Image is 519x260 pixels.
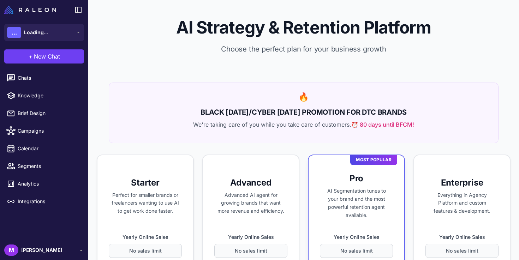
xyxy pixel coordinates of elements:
[4,6,56,14] img: Raleon Logo
[3,141,85,156] a: Calendar
[320,173,393,184] h3: Pro
[129,247,162,255] span: No sales limit
[425,191,499,215] p: Everything in Agency Platform and custom features & development.
[118,120,490,129] p: We're taking care of you while you take care of customers.
[7,27,21,38] div: ...
[3,71,85,85] a: Chats
[320,233,393,241] label: Yearly Online Sales
[29,52,32,61] span: +
[34,52,60,61] span: New Chat
[3,88,85,103] a: Knowledge
[340,247,373,255] span: No sales limit
[3,123,85,138] a: Campaigns
[109,191,182,215] p: Perfect for smaller brands or freelancers wanting to use AI to get work done faster.
[18,180,80,188] span: Analytics
[18,92,80,99] span: Knowledge
[18,198,80,205] span: Integrations
[100,17,508,38] h1: AI Strategy & Retention Platform
[100,44,508,54] p: Choose the perfect plan for your business growth
[18,145,80,152] span: Calendar
[18,162,80,170] span: Segments
[214,191,287,215] p: Advanced AI agent for growing brands that want more revenue and efficiency.
[4,24,84,41] button: ...Loading...
[425,177,499,188] h3: Enterprise
[214,233,287,241] label: Yearly Online Sales
[3,159,85,174] a: Segments
[214,177,287,188] h3: Advanced
[21,246,62,254] span: [PERSON_NAME]
[4,6,59,14] a: Raleon Logo
[350,155,397,165] div: Most Popular
[109,233,182,241] label: Yearly Online Sales
[109,177,182,188] h3: Starter
[18,74,80,82] span: Chats
[298,92,309,102] span: 🔥
[320,187,393,219] p: AI Segmentation tunes to your brand and the most powerful retention agent available.
[3,194,85,209] a: Integrations
[118,107,490,117] h2: BLACK [DATE]/CYBER [DATE] PROMOTION FOR DTC BRANDS
[18,127,80,135] span: Campaigns
[425,233,499,241] label: Yearly Online Sales
[18,109,80,117] span: Brief Design
[446,247,478,255] span: No sales limit
[4,49,84,64] button: +New Chat
[3,106,85,121] a: Brief Design
[235,247,267,255] span: No sales limit
[3,176,85,191] a: Analytics
[351,120,414,129] span: ⏰ 80 days until BFCM!
[4,244,18,256] div: M
[24,29,48,36] span: Loading...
